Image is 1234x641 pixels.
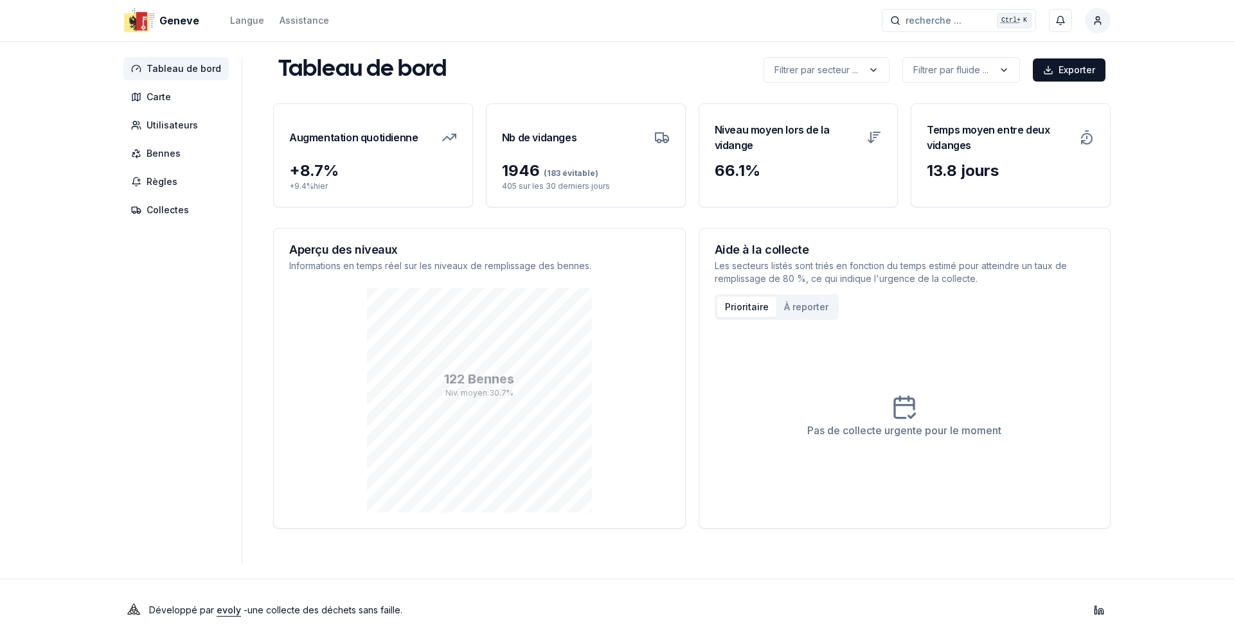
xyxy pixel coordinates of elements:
span: (183 évitable) [540,168,598,178]
div: Pas de collecte urgente pour le moment [807,423,1001,438]
a: Utilisateurs [123,114,234,137]
a: Tableau de bord [123,57,234,80]
button: Prioritaire [717,297,776,317]
div: + 8.7 % [289,161,457,181]
a: Collectes [123,198,234,222]
span: Règles [147,175,177,188]
a: Bennes [123,142,234,165]
p: Informations en temps réel sur les niveaux de remplissage des bennes. [289,259,670,272]
p: Filtrer par fluide ... [913,64,988,76]
h1: Tableau de bord [278,57,447,83]
button: label [764,57,890,83]
span: Bennes [147,147,181,160]
p: Filtrer par secteur ... [774,64,858,76]
h3: Aperçu des niveaux [289,244,670,256]
h3: Aide à la collecte [715,244,1095,256]
p: + 9.4 % hier [289,181,457,191]
img: Geneve Logo [123,5,154,36]
span: recherche ... [906,14,961,27]
a: evoly [217,604,241,615]
button: À reporter [776,297,836,317]
h3: Niveau moyen lors de la vidange [715,119,859,155]
h3: Augmentation quotidienne [289,119,418,155]
span: Collectes [147,204,189,216]
h3: Temps moyen entre deux vidanges [927,119,1071,155]
p: 405 sur les 30 derniers jours [502,181,670,191]
img: Evoly Logo [123,600,144,620]
span: Geneve [159,13,199,28]
div: 66.1 % [715,161,882,181]
div: Langue [230,14,264,27]
button: label [902,57,1020,83]
button: recherche ...Ctrl+K [882,9,1036,32]
a: Geneve [123,13,204,28]
span: Utilisateurs [147,119,198,132]
span: Carte [147,91,171,103]
h3: Nb de vidanges [502,119,577,155]
div: 1946 [502,161,670,181]
button: Exporter [1033,58,1105,82]
p: Développé par - une collecte des déchets sans faille . [149,601,402,619]
a: Carte [123,85,234,109]
button: Langue [230,13,264,28]
div: 13.8 jours [927,161,1095,181]
p: Les secteurs listés sont triés en fonction du temps estimé pour atteindre un taux de remplissage ... [715,259,1095,285]
span: Tableau de bord [147,62,221,75]
a: Règles [123,170,234,193]
a: Assistance [280,13,329,28]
